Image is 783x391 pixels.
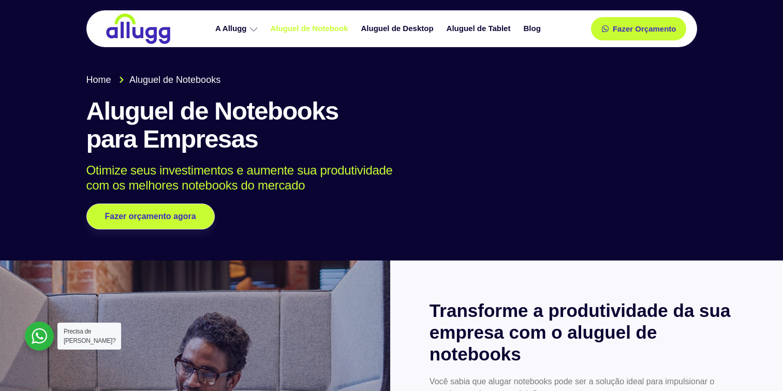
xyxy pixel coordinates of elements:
[86,73,111,87] span: Home
[613,25,676,33] span: Fazer Orçamento
[105,212,196,221] span: Fazer orçamento agora
[105,13,172,45] img: locação de TI é Allugg
[127,73,220,87] span: Aluguel de Notebooks
[591,17,687,40] a: Fazer Orçamento
[518,20,548,38] a: Blog
[86,204,215,229] a: Fazer orçamento agora
[86,163,682,193] p: Otimize seus investimentos e aumente sua produtividade com os melhores notebooks do mercado
[441,20,519,38] a: Aluguel de Tablet
[430,300,744,365] h2: Transforme a produtividade da sua empresa com o aluguel de notebooks
[86,97,697,153] h1: Aluguel de Notebooks para Empresas
[265,20,356,38] a: Aluguel de Notebook
[64,328,115,344] span: Precisa de [PERSON_NAME]?
[356,20,441,38] a: Aluguel de Desktop
[210,20,265,38] a: A Allugg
